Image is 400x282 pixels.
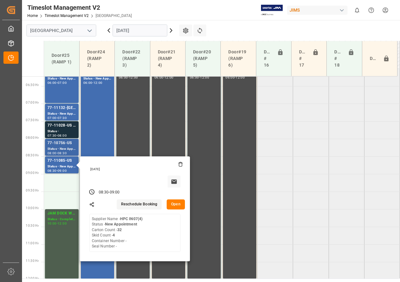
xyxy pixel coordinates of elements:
[119,76,128,79] div: 06:00
[85,46,109,71] div: Door#24 (RAMP 2)
[47,117,57,119] div: 07:00
[236,76,245,79] div: 12:00
[129,76,138,79] div: 12:00
[83,81,92,84] div: 06:00
[155,46,180,71] div: Door#21 (RAMP 4)
[26,171,39,175] span: 09:00 Hr
[120,46,145,71] div: Door#22 (RAMP 3)
[364,3,378,17] button: Help Center
[226,46,251,71] div: Door#19 (RAMP 6)
[58,152,67,155] div: 08:30
[47,76,76,81] div: Status - New Appointment
[49,50,74,68] div: Door#25 (RAMP 1)
[47,140,76,146] div: 77-10756-US
[58,117,67,119] div: 07:30
[191,46,215,71] div: Door#20 (RAMP 5)
[26,118,39,122] span: 07:30 Hr
[287,4,350,16] button: JIMS
[47,81,57,84] div: 06:00
[88,167,183,171] div: [DATE]
[47,158,76,164] div: 77-11085-US
[47,152,57,155] div: 08:00
[190,76,199,79] div: 06:00
[47,122,76,129] div: 77-11028-US SHIP#/M
[113,24,167,36] input: DD-MM-YYYY
[26,206,39,210] span: 10:00 Hr
[297,46,310,71] div: Doors # 17
[113,233,115,237] b: 4
[58,169,67,172] div: 09:00
[57,169,58,172] div: -
[110,190,120,195] div: 09:00
[47,169,57,172] div: 08:30
[92,216,142,249] div: Supplier Name - Status - Carton Count - Skid Count - Container Number - Seal Number -
[47,146,76,152] div: Status - New Appointment
[58,81,67,84] div: 07:00
[47,111,76,117] div: Status - New Appointment
[350,3,364,17] button: show 0 new notifications
[57,81,58,84] div: -
[47,222,57,225] div: 10:00
[332,46,345,71] div: Doors # 18
[26,154,39,157] span: 08:30 Hr
[26,101,39,104] span: 07:00 Hr
[57,152,58,155] div: -
[57,134,58,137] div: -
[45,14,89,18] a: Timeslot Management V2
[26,189,39,192] span: 09:30 Hr
[47,129,76,134] div: Status -
[200,76,209,79] div: 12:00
[154,76,164,79] div: 06:00
[58,222,67,225] div: 12:00
[167,199,185,209] button: Open
[47,105,76,111] div: 77-11132-[GEOGRAPHIC_DATA]
[26,83,39,87] span: 06:30 Hr
[47,217,76,222] div: Status - Completed
[26,259,39,263] span: 11:30 Hr
[117,199,162,209] button: Reschedule Booking
[108,190,109,195] div: -
[287,6,347,15] div: JIMS
[120,217,142,221] b: HPC IN07(4)
[26,224,39,227] span: 10:30 Hr
[128,76,129,79] div: -
[164,76,164,79] div: -
[93,81,103,84] div: 12:00
[92,81,93,84] div: -
[117,228,122,232] b: 32
[57,222,58,225] div: -
[27,14,38,18] a: Home
[47,210,76,217] div: JAM DOCK WORK SPACE CONTROL
[261,5,283,16] img: Exertis%20JAM%20-%20Email%20Logo.jpg_1722504956.jpg
[26,136,39,139] span: 08:00 Hr
[47,164,76,169] div: Status - New Appointment
[225,76,235,79] div: 06:00
[83,76,112,81] div: Status - New Appointment
[85,26,94,35] button: open menu
[26,277,39,280] span: 12:00 Hr
[26,24,96,36] input: Type to search/select
[58,134,67,137] div: 08:00
[47,134,57,137] div: 07:30
[26,241,39,245] span: 11:00 Hr
[164,76,174,79] div: 12:00
[57,117,58,119] div: -
[105,222,137,226] b: New Appointment
[367,53,381,65] div: Door#23
[27,3,132,12] div: Timeslot Management V2
[99,190,109,195] div: 08:30
[261,46,275,71] div: Doors # 16
[199,76,200,79] div: -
